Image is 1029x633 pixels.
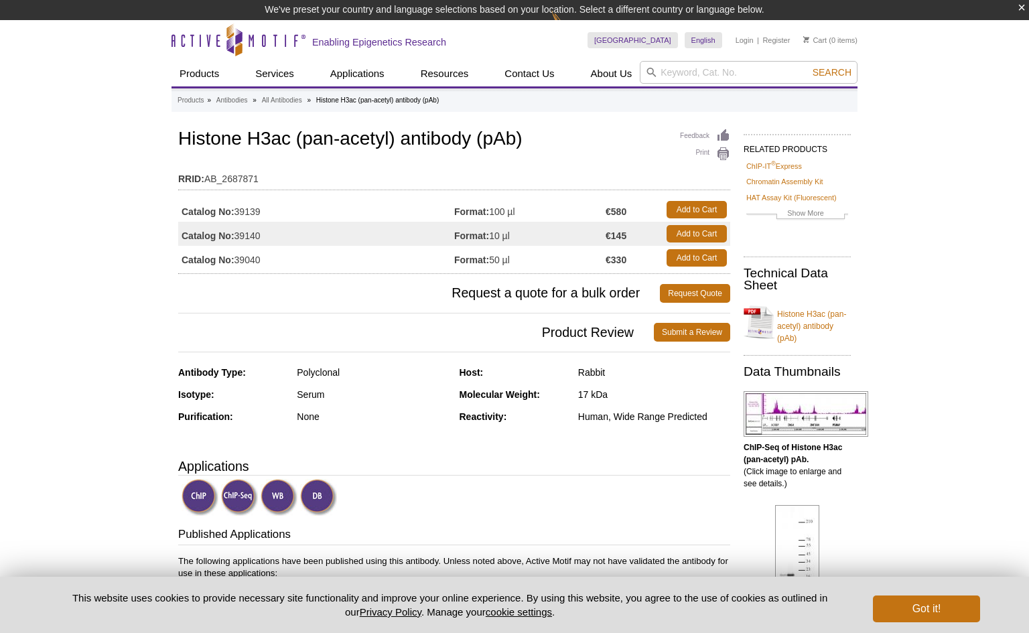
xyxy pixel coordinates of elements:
td: 39140 [178,222,454,246]
a: HAT Assay Kit (Fluorescent) [746,192,837,204]
a: Services [247,61,302,86]
strong: RRID: [178,173,204,185]
div: 17 kDa [578,389,730,401]
a: Print [680,147,730,161]
strong: €145 [606,230,626,242]
a: Register [762,36,790,45]
li: » [307,96,311,104]
strong: Molecular Weight: [460,389,540,400]
li: » [207,96,211,104]
button: Got it! [873,595,980,622]
h2: Data Thumbnails [744,366,851,378]
a: Privacy Policy [360,606,421,618]
a: Login [736,36,754,45]
p: This website uses cookies to provide necessary site functionality and improve your online experie... [49,591,851,619]
strong: Host: [460,367,484,378]
button: cookie settings [486,606,552,618]
a: Antibodies [216,94,248,107]
span: Search [813,67,851,78]
strong: Reactivity: [460,411,507,422]
a: Products [171,61,227,86]
div: Polyclonal [297,366,449,378]
strong: Isotype: [178,389,214,400]
a: Request Quote [660,284,730,303]
strong: €580 [606,206,626,218]
div: Serum [297,389,449,401]
input: Keyword, Cat. No. [640,61,857,84]
a: Resources [413,61,477,86]
a: [GEOGRAPHIC_DATA] [588,32,678,48]
strong: Catalog No: [182,254,234,266]
a: Add to Cart [667,225,727,242]
a: Add to Cart [667,201,727,218]
button: Search [809,66,855,78]
p: (Click image to enlarge and see details.) [744,441,851,490]
img: Change Here [551,10,587,42]
td: 50 µl [454,246,606,270]
a: English [685,32,722,48]
strong: Purification: [178,411,233,422]
li: | [757,32,759,48]
img: Dot Blot Validated [300,479,337,516]
span: Request a quote for a bulk order [178,284,660,303]
sup: ® [771,160,776,167]
b: ChIP-Seq of Histone H3ac (pan-acetyl) pAb. [744,443,842,464]
img: Histone H3ac (pan-acetyl) antibody (pAb) tested by Western blot. [775,505,819,610]
div: Human, Wide Range Predicted [578,411,730,423]
a: Feedback [680,129,730,143]
strong: €330 [606,254,626,266]
a: Histone H3ac (pan-acetyl) antibody (pAb) [744,300,851,344]
strong: Catalog No: [182,206,234,218]
a: Products [178,94,204,107]
h3: Applications [178,456,730,476]
img: Your Cart [803,36,809,43]
div: Rabbit [578,366,730,378]
li: » [253,96,257,104]
h2: Technical Data Sheet [744,267,851,291]
a: About Us [583,61,640,86]
td: 39139 [178,198,454,222]
img: Histone H3ac (pan-acetyl) antibody (pAb) tested by ChIP-Seq. [744,391,868,437]
a: Contact Us [496,61,562,86]
h2: Enabling Epigenetics Research [312,36,446,48]
strong: Catalog No: [182,230,234,242]
strong: Format: [454,230,489,242]
a: ChIP-IT®Express [746,160,802,172]
a: Show More [746,207,848,222]
h1: Histone H3ac (pan-acetyl) antibody (pAb) [178,129,730,151]
a: Cart [803,36,827,45]
td: AB_2687871 [178,165,730,186]
img: ChIP Validated [182,479,218,516]
a: Submit a Review [654,323,730,342]
img: ChIP-Seq Validated [221,479,258,516]
strong: Format: [454,254,489,266]
td: 100 µl [454,198,606,222]
div: None [297,411,449,423]
a: Chromatin Assembly Kit [746,175,823,188]
td: 39040 [178,246,454,270]
strong: Antibody Type: [178,367,246,378]
a: Add to Cart [667,249,727,267]
img: Western Blot Validated [261,479,297,516]
li: (0 items) [803,32,857,48]
span: Product Review [178,323,654,342]
a: Applications [322,61,393,86]
a: All Antibodies [262,94,302,107]
td: 10 µl [454,222,606,246]
h2: RELATED PRODUCTS [744,134,851,158]
li: Histone H3ac (pan-acetyl) antibody (pAb) [316,96,439,104]
strong: Format: [454,206,489,218]
h3: Published Applications [178,526,730,545]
